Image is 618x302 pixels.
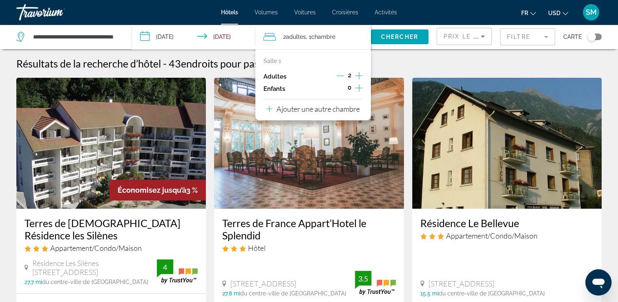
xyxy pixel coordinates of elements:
[240,290,346,297] span: du centre-ville de [GEOGRAPHIC_DATA]
[500,28,555,46] button: Filtre
[355,271,396,295] img: trustyou-badge.svg
[222,217,395,241] a: Terres de France Appart’Hotel le Splendid
[283,34,286,40] font: 2
[446,231,538,240] span: Appartement/Condo/Maison
[580,4,602,21] button: Menu utilisateur
[439,290,545,297] span: du centre-ville de [GEOGRAPHIC_DATA]
[548,10,560,16] span: USD
[311,34,335,40] span: Chambre
[332,9,358,16] a: Croisières
[355,70,363,83] button: Augmenter les adultes
[132,25,256,49] button: Date d’arrivée : 1 janv. 2026 Date de départ : 4 janv. 2026
[214,78,404,209] img: Image de l’hôtel
[444,32,485,41] mat-select: Trier par
[381,34,418,40] span: Chercher
[230,279,296,288] span: [STREET_ADDRESS]
[32,259,157,277] span: Résidence Les Silènes [STREET_ADDRESS]
[355,274,371,284] div: 3.5
[255,25,371,49] button: Voyageurs : 2 adultes, 0 enfants
[337,72,344,81] button: Décrément des adultes
[16,57,161,70] h1: Résultats de la recherche d’hôtel
[25,243,198,252] div: Appartement 3 étoiles
[348,72,351,79] span: 2
[336,84,344,94] button: Décrément des enfants
[222,243,395,252] div: Hôtel 3 étoiles
[428,279,494,288] span: [STREET_ADDRESS]
[169,57,329,70] h2: 43
[16,78,206,209] img: Image de l’hôtel
[420,231,593,240] div: Appartement 3 étoiles
[521,7,536,19] button: Changer la langue
[563,31,582,43] span: Carte
[294,9,316,16] a: Voitures
[16,2,98,23] a: Travorium
[420,290,439,297] span: 15.5 mi
[306,34,311,40] font: , 1
[420,217,593,229] a: Résidence Le Bellevue
[25,279,42,285] span: 27,7 mi
[263,86,285,92] p: Enfants
[521,10,528,16] span: Fr
[50,243,142,252] span: Appartement/Condo/Maison
[157,259,198,284] img: trustyou-badge.svg
[109,180,206,201] div: 3 %
[348,84,351,91] span: 0
[355,83,363,95] button: Augmenter les enfants
[266,99,360,116] button: Ajouter une autre chambre
[582,33,602,41] button: Basculer la carte
[586,8,597,16] span: SM
[371,29,428,44] button: Chercher
[286,34,306,40] span: Adultes
[263,58,281,64] p: Salle 1
[42,279,148,285] span: du centre-ville de [GEOGRAPHIC_DATA]
[221,9,238,16] a: Hôtels
[277,104,360,113] p: Ajouter une autre chambre
[25,217,198,241] a: Terres de [DEMOGRAPHIC_DATA] Résidence les Silènes
[248,243,265,252] span: Hôtel
[222,290,240,297] span: 27.8 mi
[412,78,602,209] img: Image de l’hôtel
[585,269,611,295] iframe: Bouton de lancement de la fenêtre de messagerie
[375,9,397,16] a: Activités
[548,7,568,19] button: Changer de devise
[118,186,186,194] span: Économisez jusqu’à
[157,262,173,272] div: 4
[163,57,167,70] span: -
[181,57,329,70] span: endroits pour passer votre temps
[263,73,286,80] p: Adultes
[444,33,508,40] span: Prix le plus bas
[254,9,278,16] a: Volumes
